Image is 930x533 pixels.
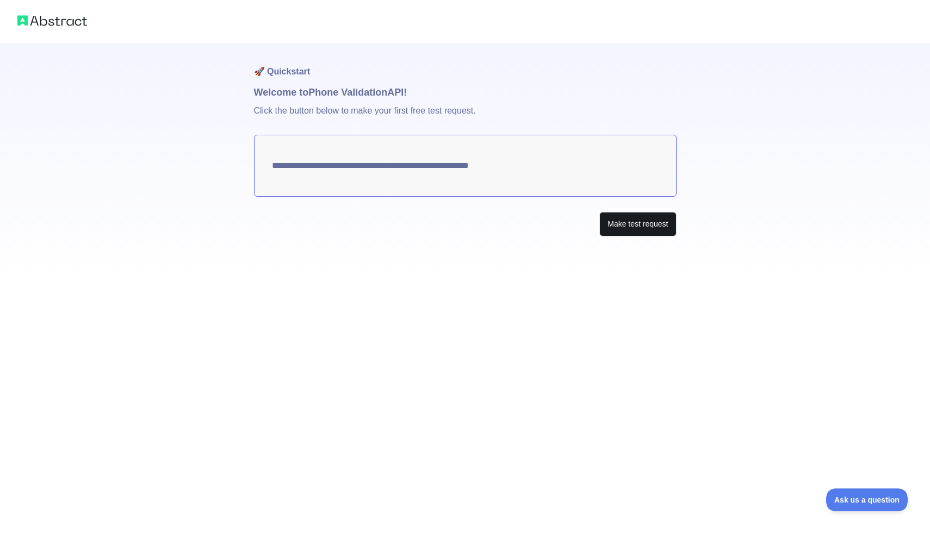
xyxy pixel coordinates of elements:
[254,100,677,135] p: Click the button below to make your first free test request.
[254,85,677,100] h1: Welcome to Phone Validation API!
[599,212,676,236] button: Make test request
[826,488,908,511] iframe: Toggle Customer Support
[17,13,87,28] img: Abstract logo
[254,43,677,85] h1: 🚀 Quickstart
